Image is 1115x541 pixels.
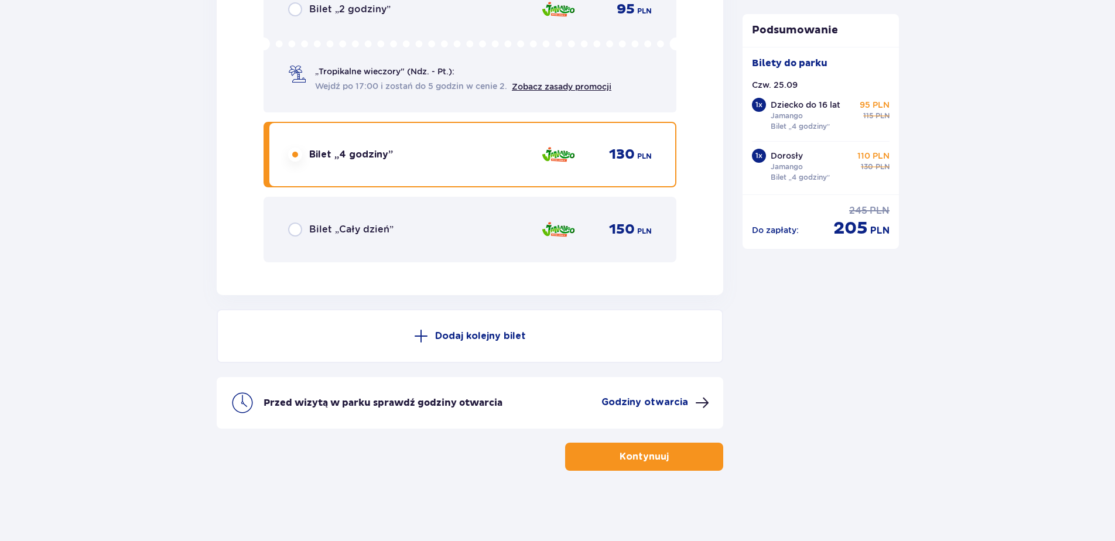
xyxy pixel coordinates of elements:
[870,224,890,237] p: PLN
[771,121,830,132] p: Bilet „4 godziny”
[771,99,840,111] p: Dziecko do 16 lat
[637,226,652,237] p: PLN
[601,396,709,410] button: Godziny otwarcia
[637,6,652,16] p: PLN
[617,1,635,18] p: 95
[771,111,803,121] p: Jamango
[743,23,899,37] p: Podsumowanie
[833,217,868,239] p: 205
[309,3,391,16] p: Bilet „2 godziny”
[231,391,254,415] img: clock icon
[860,99,890,111] p: 95 PLN
[435,330,526,343] p: Dodaj kolejny bilet
[870,204,890,217] p: PLN
[609,146,635,163] p: 130
[315,66,454,77] p: „Tropikalne wieczory" (Ndz. - Pt.):
[217,309,723,363] button: Dodaj kolejny bilet
[309,148,393,161] p: Bilet „4 godziny”
[771,172,830,183] p: Bilet „4 godziny”
[849,204,867,217] p: 245
[512,82,611,91] a: Zobacz zasady promocji
[541,217,576,242] img: zone logo
[752,149,766,163] div: 1 x
[863,111,873,121] p: 115
[752,224,799,236] p: Do zapłaty :
[875,111,890,121] p: PLN
[752,79,798,91] p: Czw. 25.09
[609,221,635,238] p: 150
[771,162,803,172] p: Jamango
[264,396,502,409] p: Przed wizytą w parku sprawdź godziny otwarcia
[752,98,766,112] div: 1 x
[601,396,688,409] p: Godziny otwarcia
[771,150,803,162] p: Dorosły
[752,57,827,70] p: Bilety do parku
[620,450,669,463] p: Kontynuuj
[861,162,873,172] p: 130
[541,142,576,167] img: zone logo
[875,162,890,172] p: PLN
[565,443,723,471] button: Kontynuuj
[309,223,394,236] p: Bilet „Cały dzień”
[315,80,507,92] span: Wejdź po 17:00 i zostań do 5 godzin w cenie 2.
[857,150,890,162] p: 110 PLN
[637,151,652,162] p: PLN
